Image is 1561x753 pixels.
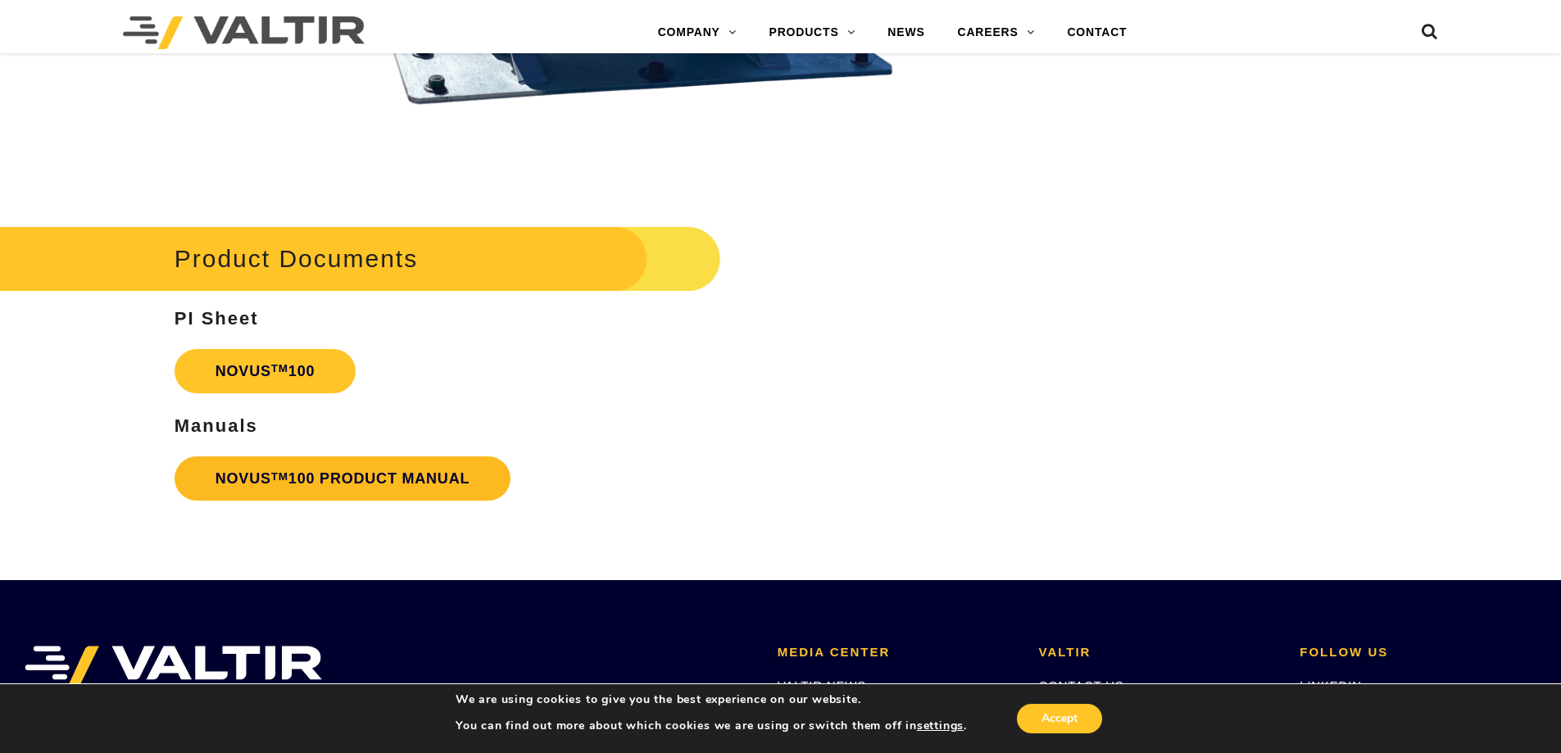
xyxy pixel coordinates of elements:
[1039,646,1276,660] h2: VALTIR
[271,470,288,483] sup: TM
[917,719,964,733] button: settings
[175,415,258,436] strong: Manuals
[778,646,1014,660] h2: MEDIA CENTER
[123,16,365,49] img: Valtir
[175,308,259,329] strong: PI Sheet
[642,16,753,49] a: COMPANY
[778,678,866,692] a: VALTIR NEWS
[1017,704,1102,733] button: Accept
[942,16,1051,49] a: CAREERS
[456,692,967,707] p: We are using cookies to give you the best experience on our website.
[1039,678,1124,692] a: CONTACT US
[456,719,967,733] p: You can find out more about which cookies we are using or switch them off in .
[753,16,872,49] a: PRODUCTS
[175,349,356,393] a: NOVUSTM100
[871,16,941,49] a: NEWS
[1300,646,1536,660] h2: FOLLOW US
[25,646,322,687] img: VALTIR
[271,362,288,374] sup: TM
[1300,678,1362,692] a: LINKEDIN
[175,456,511,501] a: NOVUSTM100 PRODUCT MANUAL
[1050,16,1143,49] a: CONTACT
